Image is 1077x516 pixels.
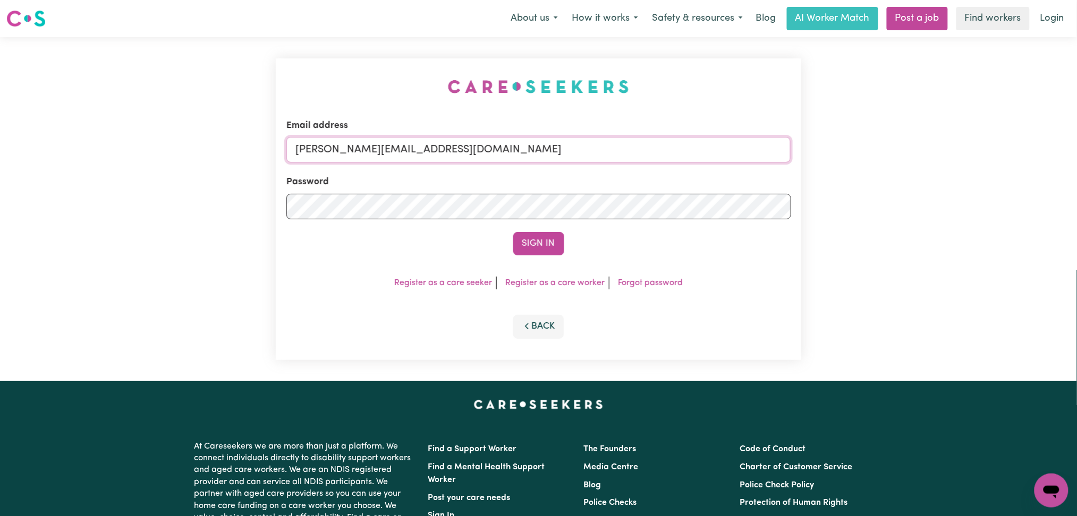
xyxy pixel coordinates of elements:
[474,400,603,409] a: Careseekers home page
[740,445,805,453] a: Code of Conduct
[504,7,565,30] button: About us
[645,7,750,30] button: Safety & resources
[428,445,517,453] a: Find a Support Worker
[584,498,637,507] a: Police Checks
[6,6,46,31] a: Careseekers logo
[428,494,511,502] a: Post your care needs
[956,7,1030,30] a: Find workers
[584,463,639,471] a: Media Centre
[428,463,545,484] a: Find a Mental Health Support Worker
[740,463,852,471] a: Charter of Customer Service
[584,481,601,489] a: Blog
[584,445,637,453] a: The Founders
[887,7,948,30] a: Post a job
[286,175,329,189] label: Password
[1034,474,1068,508] iframe: Button to launch messaging window
[565,7,645,30] button: How it works
[1034,7,1071,30] a: Login
[286,119,348,133] label: Email address
[286,137,791,162] input: Email address
[740,481,814,489] a: Police Check Policy
[505,279,605,287] a: Register as a care worker
[513,315,564,338] button: Back
[6,9,46,28] img: Careseekers logo
[394,279,492,287] a: Register as a care seeker
[787,7,878,30] a: AI Worker Match
[513,232,564,255] button: Sign In
[618,279,683,287] a: Forgot password
[750,7,783,30] a: Blog
[740,498,847,507] a: Protection of Human Rights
